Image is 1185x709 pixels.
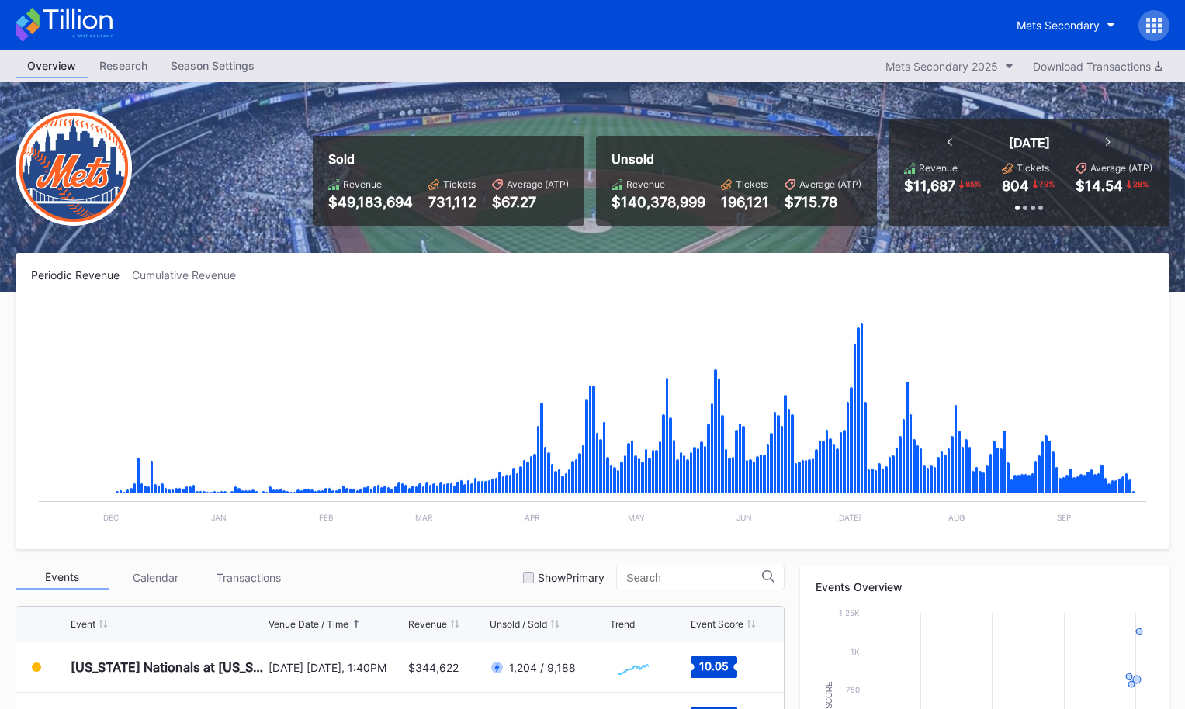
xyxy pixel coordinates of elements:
text: Feb [319,513,334,522]
div: Venue Date / Time [269,618,348,630]
div: Revenue [343,178,382,190]
div: Average (ATP) [799,178,861,190]
svg: Chart title [610,648,657,687]
div: [US_STATE] Nationals at [US_STATE][GEOGRAPHIC_DATA] [71,659,265,675]
a: Research [88,54,159,78]
button: Mets Secondary [1005,11,1127,40]
input: Search [626,572,762,584]
text: Aug [948,513,965,522]
div: Event [71,618,95,630]
div: Sold [328,151,569,167]
text: 750 [846,685,860,694]
div: Event Score [691,618,743,630]
div: Download Transactions [1033,60,1162,73]
div: Revenue [919,162,958,174]
div: 85 % [964,178,982,190]
button: Mets Secondary 2025 [878,56,1021,77]
div: Cumulative Revenue [132,268,248,282]
div: $715.78 [785,194,861,210]
div: Average (ATP) [507,178,569,190]
img: New-York-Mets-Transparent.png [16,109,132,226]
div: Tickets [1017,162,1049,174]
div: $67.27 [492,194,569,210]
div: $344,622 [408,661,459,674]
div: 731,112 [428,194,476,210]
div: [DATE] [1009,135,1050,150]
text: Apr [525,513,540,522]
div: $14.54 [1076,178,1123,194]
div: $49,183,694 [328,194,413,210]
div: 1,204 / 9,188 [509,661,576,674]
div: Average (ATP) [1090,162,1152,174]
text: 1k [851,647,860,656]
div: $11,687 [904,178,955,194]
text: 1.25k [839,608,860,617]
button: Download Transactions [1025,56,1169,77]
div: 196,121 [721,194,769,210]
text: Jan [211,513,227,522]
div: 804 [1002,178,1029,194]
div: Unsold [612,151,861,167]
div: Periodic Revenue [31,268,132,282]
div: Season Settings [159,54,266,77]
div: Transactions [202,565,295,590]
svg: Chart title [31,301,1154,534]
text: Jun [736,513,752,522]
a: Season Settings [159,54,266,78]
div: Research [88,54,159,77]
text: [DATE] [836,513,861,522]
div: Show Primary [538,571,605,584]
div: Revenue [626,178,665,190]
text: Mar [415,513,433,522]
div: $140,378,999 [612,194,705,210]
div: Tickets [443,178,476,190]
div: Revenue [408,618,447,630]
div: Mets Secondary [1017,19,1100,32]
div: Mets Secondary 2025 [885,60,998,73]
div: Trend [610,618,635,630]
div: 28 % [1131,178,1150,190]
div: 79 % [1038,178,1056,190]
div: Events Overview [816,580,1154,593]
text: Sep [1057,513,1071,522]
div: [DATE] [DATE], 1:40PM [269,661,404,674]
text: Dec [103,513,119,522]
text: May [628,513,645,522]
a: Overview [16,54,88,78]
div: Unsold / Sold [490,618,547,630]
div: Calendar [109,565,202,590]
div: Tickets [736,178,768,190]
div: Events [16,565,109,590]
text: 10.05 [699,659,729,673]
